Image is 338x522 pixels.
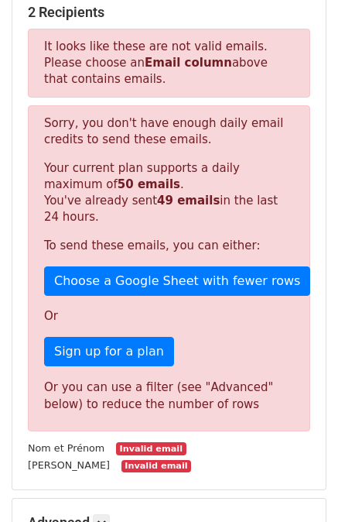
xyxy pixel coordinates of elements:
[28,4,310,21] h5: 2 Recipients
[116,442,186,455] small: Invalid email
[121,460,191,473] small: Invalid email
[44,337,174,366] a: Sign up for a plan
[145,56,232,70] strong: Email column
[28,459,110,471] small: [PERSON_NAME]
[44,115,294,148] p: Sorry, you don't have enough daily email credits to send these emails.
[44,238,294,254] p: To send these emails, you can either:
[28,442,104,454] small: Nom et Prénom
[44,160,294,225] p: Your current plan supports a daily maximum of . You've already sent in the last 24 hours.
[118,177,180,191] strong: 50 emails
[44,266,310,296] a: Choose a Google Sheet with fewer rows
[157,194,220,208] strong: 49 emails
[261,448,338,522] div: Widget de chat
[44,379,294,414] div: Or you can use a filter (see "Advanced" below) to reduce the number of rows
[28,29,310,98] p: It looks like these are not valid emails. Please choose an above that contains emails.
[261,448,338,522] iframe: Chat Widget
[44,308,294,325] p: Or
